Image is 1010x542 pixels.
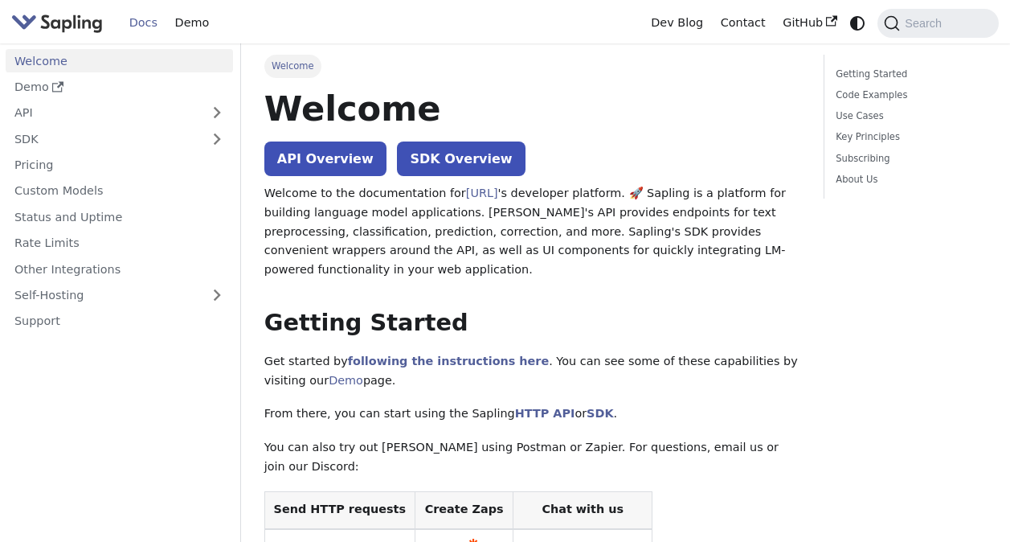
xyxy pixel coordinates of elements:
[774,10,845,35] a: GitHub
[587,407,613,420] a: SDK
[513,491,652,529] th: Chat with us
[6,257,233,281] a: Other Integrations
[166,10,218,35] a: Demo
[836,172,981,187] a: About Us
[836,109,981,124] a: Use Cases
[264,404,800,424] p: From there, you can start using the Sapling or .
[201,101,233,125] button: Expand sidebar category 'API'
[846,11,869,35] button: Switch between dark and light mode (currently system mode)
[6,232,233,255] a: Rate Limits
[712,10,775,35] a: Contact
[329,374,363,387] a: Demo
[515,407,575,420] a: HTTP API
[6,205,233,228] a: Status and Uptime
[11,11,103,35] img: Sapling.ai
[836,151,981,166] a: Subscribing
[836,129,981,145] a: Key Principles
[642,10,711,35] a: Dev Blog
[6,154,233,177] a: Pricing
[264,352,800,391] p: Get started by . You can see some of these capabilities by visiting our page.
[836,88,981,103] a: Code Examples
[877,9,998,38] button: Search (Command+K)
[6,76,233,99] a: Demo
[11,11,108,35] a: Sapling.aiSapling.ai
[121,10,166,35] a: Docs
[264,55,800,77] nav: Breadcrumbs
[264,438,800,477] p: You can also try out [PERSON_NAME] using Postman or Zapier. For questions, email us or join our D...
[466,187,498,199] a: [URL]
[6,127,201,150] a: SDK
[264,309,800,338] h2: Getting Started
[201,127,233,150] button: Expand sidebar category 'SDK'
[397,142,525,176] a: SDK Overview
[415,491,513,529] th: Create Zaps
[264,87,800,130] h1: Welcome
[348,355,549,367] a: following the instructions here
[900,17,951,30] span: Search
[264,142,386,176] a: API Overview
[264,491,415,529] th: Send HTTP requests
[836,67,981,82] a: Getting Started
[264,184,800,280] p: Welcome to the documentation for 's developer platform. 🚀 Sapling is a platform for building lang...
[6,310,233,333] a: Support
[6,101,201,125] a: API
[6,179,233,203] a: Custom Models
[6,284,233,307] a: Self-Hosting
[264,55,321,77] span: Welcome
[6,49,233,72] a: Welcome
